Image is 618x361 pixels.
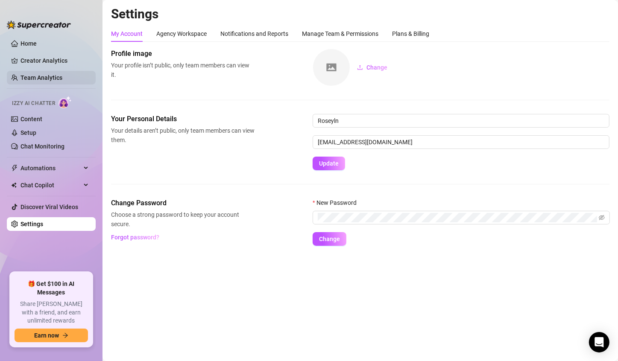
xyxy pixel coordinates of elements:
span: thunderbolt [11,165,18,172]
div: Manage Team & Permissions [302,29,378,38]
span: eye-invisible [599,215,605,221]
a: Setup [21,129,36,136]
span: Change [366,64,387,71]
a: Discover Viral Videos [21,204,78,210]
span: Earn now [34,332,59,339]
img: Chat Copilot [11,182,17,188]
span: Profile image [111,49,255,59]
a: Content [21,116,42,122]
a: Settings [21,221,43,227]
div: Plans & Billing [392,29,429,38]
input: Enter new email [313,135,609,149]
h2: Settings [111,6,609,22]
span: Your details aren’t public, only team members can view them. [111,126,255,145]
span: Share [PERSON_NAME] with a friend, and earn unlimited rewards [15,300,88,325]
div: Open Intercom Messenger [589,332,609,352]
input: New Password [318,213,597,222]
input: Enter name [313,114,609,128]
span: Izzy AI Chatter [12,99,55,108]
img: logo-BBDzfeDw.svg [7,20,71,29]
span: upload [357,64,363,70]
span: arrow-right [62,332,68,338]
button: Change [313,232,346,246]
span: Change Password [111,198,255,208]
span: Your Personal Details [111,114,255,124]
span: Choose a strong password to keep your account secure. [111,210,255,229]
span: Update [319,160,339,167]
button: Change [350,61,394,74]
div: My Account [111,29,143,38]
a: Creator Analytics [21,54,89,67]
a: Chat Monitoring [21,143,64,150]
span: Your profile isn’t public, only team members can view it. [111,61,255,79]
button: Forgot password? [111,230,160,244]
span: Forgot password? [111,234,160,241]
button: Earn nowarrow-right [15,329,88,342]
a: Home [21,40,37,47]
a: Team Analytics [21,74,62,81]
div: Notifications and Reports [220,29,288,38]
label: New Password [313,198,362,207]
span: 🎁 Get $100 in AI Messages [15,280,88,297]
span: Automations [21,161,81,175]
img: AI Chatter [59,96,72,108]
img: square-placeholder.png [313,49,350,86]
span: Change [319,236,340,242]
div: Agency Workspace [156,29,207,38]
span: Chat Copilot [21,178,81,192]
button: Update [313,157,345,170]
